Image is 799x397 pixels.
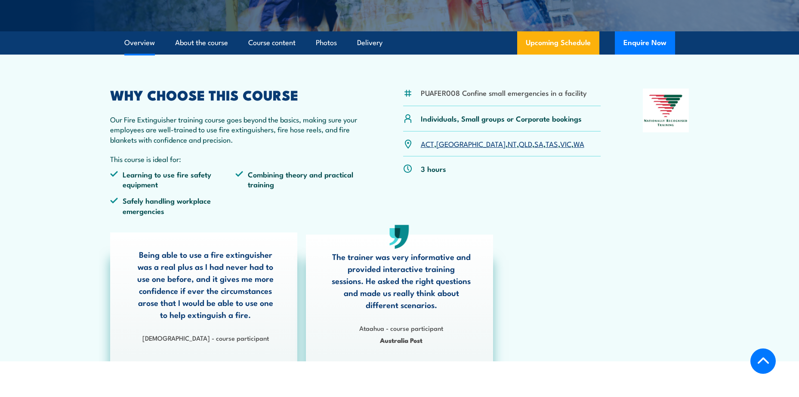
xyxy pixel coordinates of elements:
[436,138,506,149] a: [GEOGRAPHIC_DATA]
[316,31,337,54] a: Photos
[357,31,383,54] a: Delivery
[124,31,155,54] a: Overview
[560,138,571,149] a: VIC
[546,138,558,149] a: TAS
[331,250,472,311] p: The trainer was very informative and provided interactive training sessions. He asked the right q...
[142,333,269,342] strong: [DEMOGRAPHIC_DATA] - course participant
[421,164,446,174] p: 3 hours
[175,31,228,54] a: About the course
[359,323,443,333] strong: Ataahua - course participant
[235,169,361,189] li: Combining theory and practical training
[508,138,517,149] a: NT
[110,89,361,101] h2: WHY CHOOSE THIS COURSE
[248,31,296,54] a: Course content
[421,139,584,149] p: , , , , , , ,
[110,114,361,144] p: Our Fire Extinguisher training course goes beyond the basics, making sure your employees are well...
[574,138,584,149] a: WA
[421,138,434,149] a: ACT
[534,138,543,149] a: SA
[110,154,361,164] p: This course is ideal for:
[136,248,276,321] p: Being able to use a fire extinguisher was a real plus as I had never had to use one before, and i...
[519,138,532,149] a: QLD
[421,88,587,98] li: PUAFER008 Confine small emergencies in a facility
[643,89,689,132] img: Nationally Recognised Training logo.
[615,31,675,55] button: Enquire Now
[517,31,599,55] a: Upcoming Schedule
[331,335,472,345] span: Australia Post
[110,169,236,189] li: Learning to use fire safety equipment
[421,113,582,123] p: Individuals, Small groups or Corporate bookings
[110,195,236,216] li: Safely handling workplace emergencies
